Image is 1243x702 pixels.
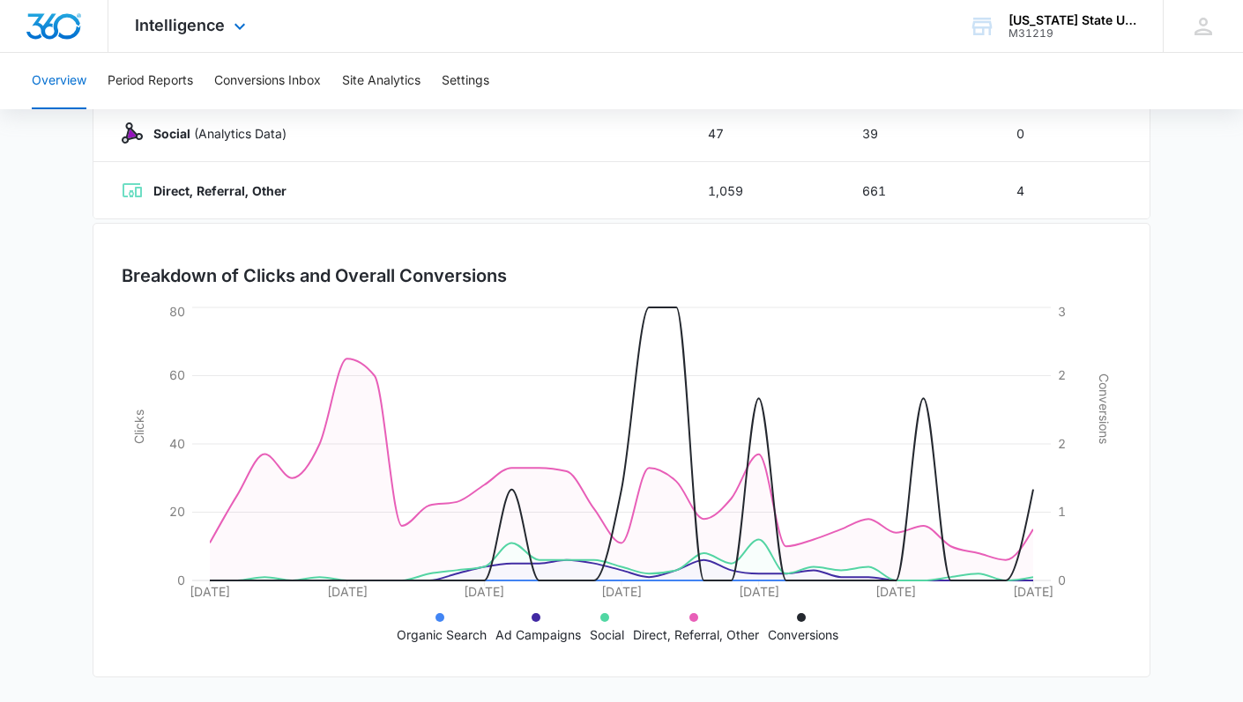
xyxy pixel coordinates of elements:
[687,105,841,162] td: 47
[841,105,995,162] td: 39
[1097,373,1112,444] tspan: Conversions
[739,584,779,599] tspan: [DATE]
[768,625,838,644] p: Conversions
[190,584,230,599] tspan: [DATE]
[143,124,287,143] p: (Analytics Data)
[1058,436,1066,451] tspan: 2
[169,367,185,382] tspan: 60
[327,584,368,599] tspan: [DATE]
[169,504,185,519] tspan: 20
[135,16,225,34] span: Intelligence
[122,262,507,289] h3: Breakdown of Clicks and Overall Conversions
[464,584,504,599] tspan: [DATE]
[601,584,642,599] tspan: [DATE]
[1058,573,1066,587] tspan: 0
[122,122,143,144] img: Social
[1058,304,1066,319] tspan: 3
[633,625,759,644] p: Direct, Referral, Other
[590,625,624,644] p: Social
[153,126,190,141] strong: Social
[875,584,916,599] tspan: [DATE]
[1058,367,1066,382] tspan: 2
[687,162,841,219] td: 1,059
[131,410,146,444] tspan: Clicks
[1058,504,1066,519] tspan: 1
[495,625,581,644] p: Ad Campaigns
[169,436,185,451] tspan: 40
[32,53,86,109] button: Overview
[214,53,321,109] button: Conversions Inbox
[995,162,1150,219] td: 4
[442,53,489,109] button: Settings
[108,53,193,109] button: Period Reports
[1009,13,1137,27] div: account name
[995,105,1150,162] td: 0
[169,304,185,319] tspan: 80
[841,162,995,219] td: 661
[177,573,185,587] tspan: 0
[397,625,487,644] p: Organic Search
[342,53,421,109] button: Site Analytics
[153,183,287,198] strong: Direct, Referral, Other
[1013,584,1053,599] tspan: [DATE]
[1009,27,1137,40] div: account id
